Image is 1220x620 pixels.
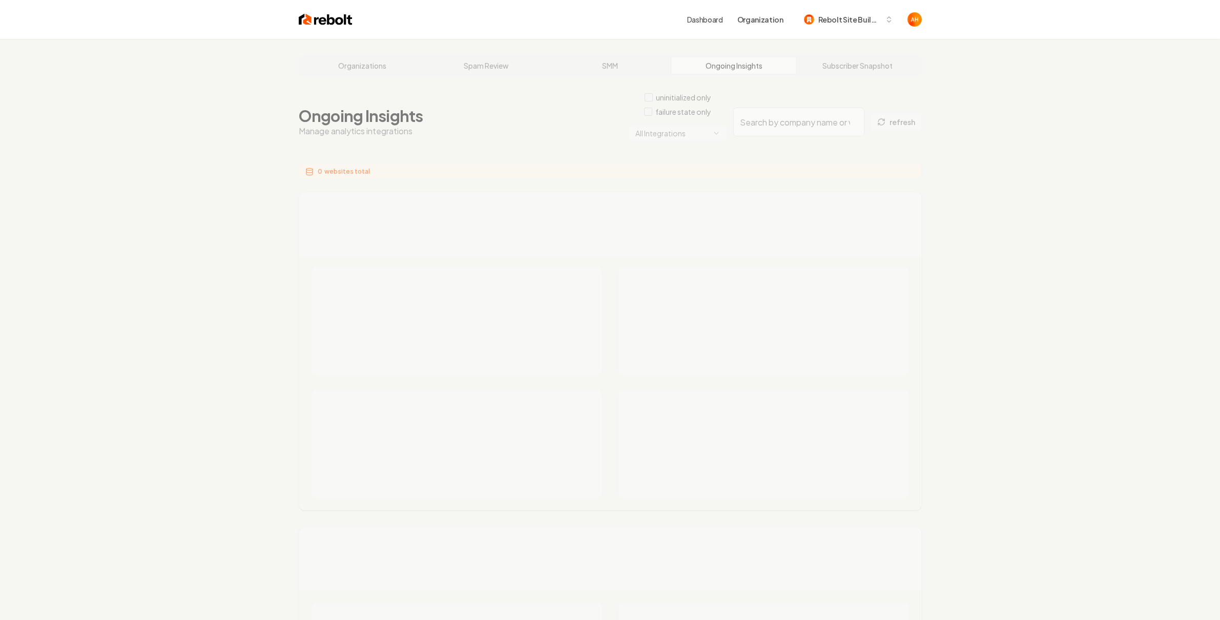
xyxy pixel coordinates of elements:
[818,14,881,25] span: Rebolt Site Builder
[907,12,922,27] button: Open user button
[687,14,723,25] a: Dashboard
[804,14,814,25] img: Rebolt Site Builder
[731,10,790,29] button: Organization
[299,12,353,27] img: Rebolt Logo
[907,12,922,27] img: Anthony Hurgoi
